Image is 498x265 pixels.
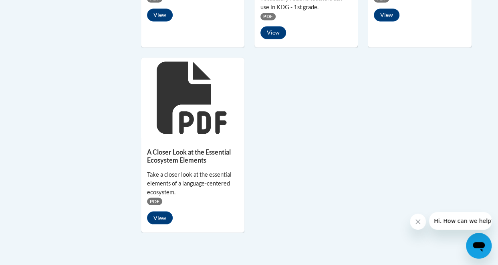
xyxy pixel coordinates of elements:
iframe: Message from company [429,212,492,230]
div: Take a closer look at the essential elements of a language-centered ecosystem. [147,170,238,196]
iframe: Button to launch messaging window [466,233,492,259]
span: PDF [147,198,162,205]
button: View [374,8,399,21]
button: View [260,26,286,39]
button: View [147,211,173,224]
iframe: Close message [410,214,426,230]
h5: A Closer Look at the Essential Ecosystem Elements [147,148,238,163]
span: Hi. How can we help? [5,6,65,12]
button: View [147,8,173,21]
span: PDF [260,13,276,20]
